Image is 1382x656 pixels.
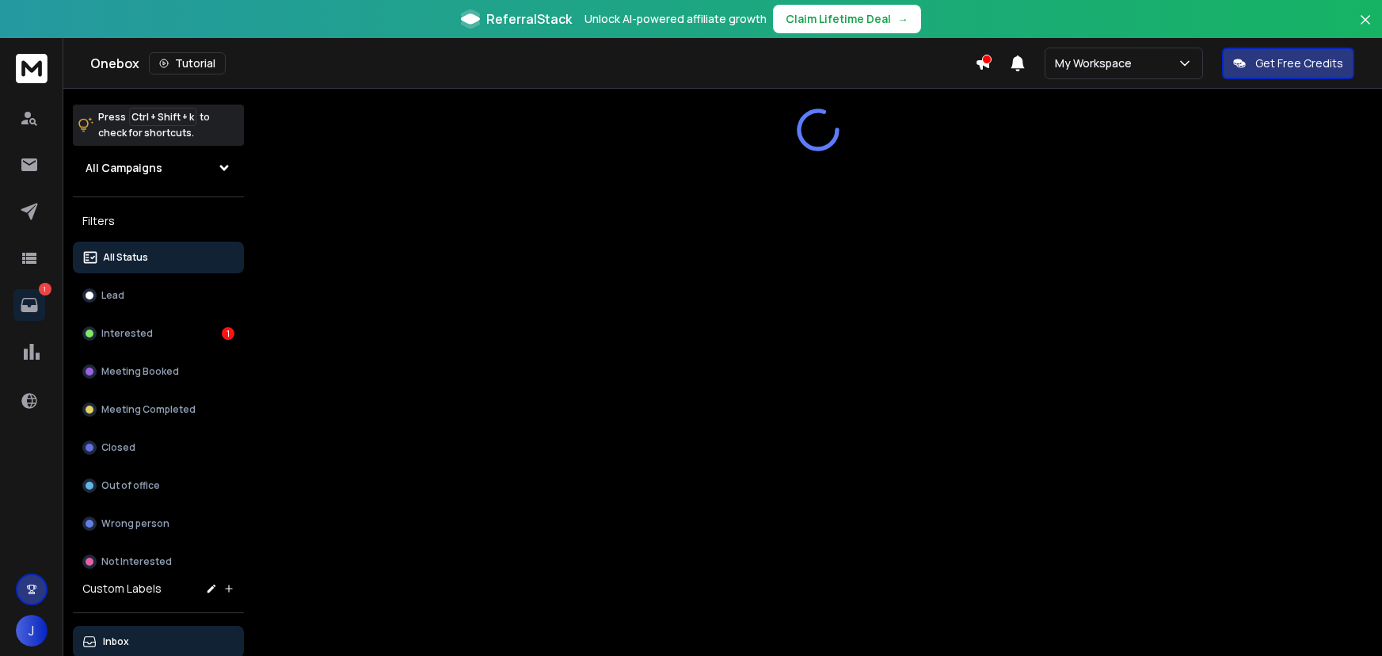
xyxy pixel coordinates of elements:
button: J [16,615,48,646]
p: Not Interested [101,555,172,568]
h3: Filters [73,210,244,232]
a: 1 [13,289,45,321]
p: Out of office [101,479,160,492]
button: Claim Lifetime Deal→ [773,5,921,33]
p: Interested [101,327,153,340]
button: All Campaigns [73,152,244,184]
h3: Custom Labels [82,581,162,597]
p: Meeting Completed [101,403,196,416]
span: → [897,11,908,27]
button: Lead [73,280,244,311]
p: Meeting Booked [101,365,179,378]
p: Inbox [103,635,129,648]
p: Wrong person [101,517,169,530]
p: Press to check for shortcuts. [98,109,210,141]
button: Close banner [1355,10,1376,48]
button: Get Free Credits [1222,48,1354,79]
span: Ctrl + Shift + k [129,108,196,126]
button: Wrong person [73,508,244,540]
span: ReferralStack [486,10,572,29]
p: Unlock AI-powered affiliate growth [584,11,767,27]
p: My Workspace [1055,55,1138,71]
div: Onebox [90,52,975,74]
button: Meeting Completed [73,394,244,425]
button: All Status [73,242,244,273]
p: 1 [39,283,51,296]
p: Get Free Credits [1255,55,1343,71]
button: Meeting Booked [73,356,244,387]
button: Interested1 [73,318,244,349]
p: All Status [103,251,148,264]
button: Not Interested [73,546,244,578]
button: Out of office [73,470,244,502]
p: Closed [101,441,135,454]
button: Closed [73,432,244,463]
p: Lead [101,289,124,302]
button: Tutorial [149,52,226,74]
h1: All Campaigns [86,160,162,176]
div: 1 [222,327,234,340]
